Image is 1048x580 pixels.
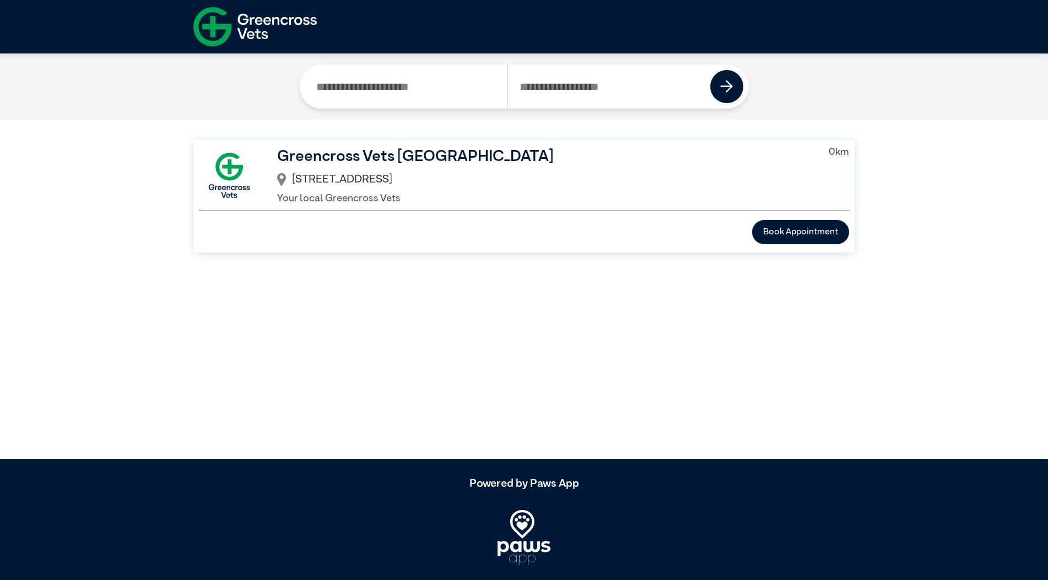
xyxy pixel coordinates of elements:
[507,65,711,109] input: Search by Postcode
[277,168,811,192] div: [STREET_ADDRESS]
[193,3,317,51] img: f-logo
[305,65,508,109] input: Search by Clinic Name
[720,80,733,93] img: icon-right
[199,145,260,206] img: GX-Square.png
[752,220,849,244] button: Book Appointment
[498,510,550,565] img: PawsApp
[193,477,855,490] h5: Powered by Paws App
[277,191,811,206] p: Your local Greencross Vets
[277,145,811,168] h3: Greencross Vets [GEOGRAPHIC_DATA]
[829,145,849,160] p: 0 km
